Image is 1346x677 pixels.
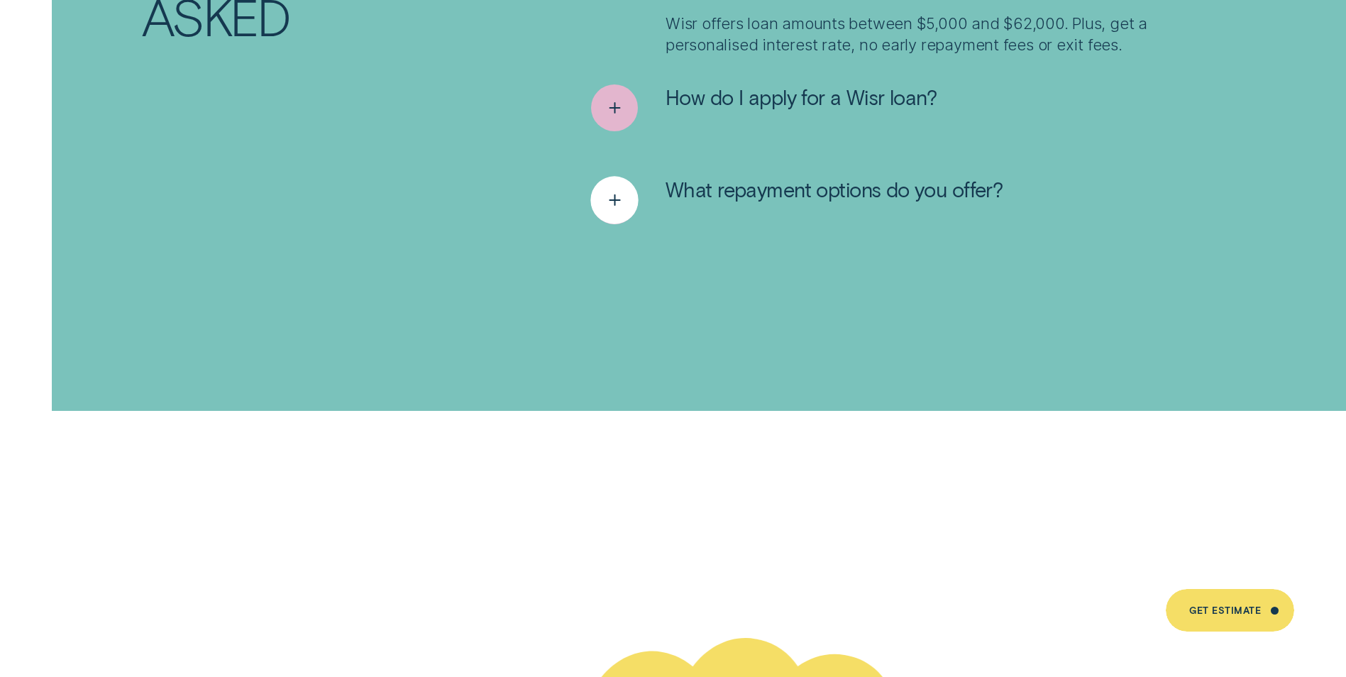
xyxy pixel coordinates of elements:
[666,13,1204,56] p: Wisr offers loan amounts between $5,000 and $62,000. Plus, get a personalised interest rate, no e...
[666,177,1003,202] span: What repayment options do you offer?
[591,177,1003,224] button: See more
[591,84,937,131] button: See more
[666,84,937,110] span: How do I apply for a Wisr loan?
[1166,589,1294,632] a: Get Estimate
